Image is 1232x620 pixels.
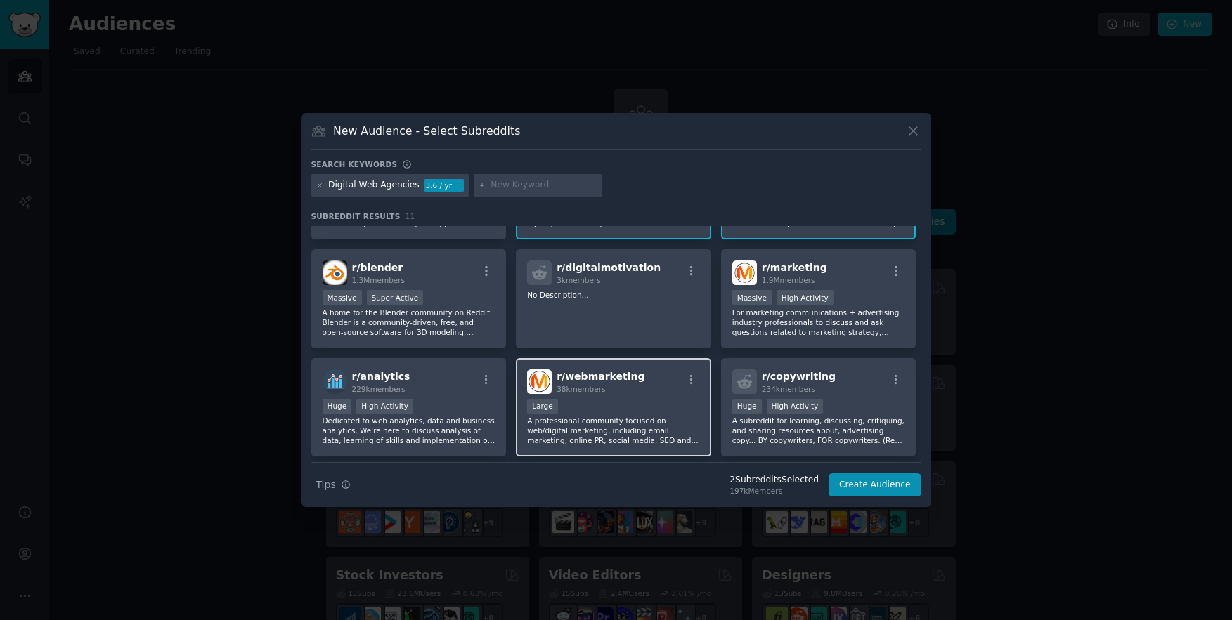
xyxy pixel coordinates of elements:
[328,179,420,192] div: Digital Web Agencies
[323,369,347,394] img: analytics
[829,473,921,497] button: Create Audience
[730,486,819,496] div: 197k Members
[557,385,605,393] span: 38k members
[732,416,905,445] p: A subreddit for learning, discussing, critiquing, and sharing resources about, advertising copy.....
[352,385,406,393] span: 229k members
[762,371,836,382] span: r/ copywriting
[323,399,352,414] div: Huge
[311,473,356,497] button: Tips
[323,260,347,285] img: blender
[557,371,644,382] span: r/ webmarketing
[732,399,762,414] div: Huge
[557,262,661,273] span: r/ digitalmotivation
[762,262,827,273] span: r/ marketing
[527,416,700,445] p: A professional community focused on web/digital marketing, including email marketing, online PR, ...
[767,399,824,414] div: High Activity
[527,399,558,414] div: Large
[762,276,815,284] span: 1.9M members
[557,276,601,284] span: 3k members
[352,276,406,284] span: 1.3M members
[311,159,398,169] h3: Search keywords
[730,474,819,487] div: 2 Subreddit s Selected
[527,290,700,300] p: No Description...
[732,308,905,337] p: For marketing communications + advertising industry professionals to discuss and ask questions re...
[323,290,362,305] div: Massive
[527,369,552,394] img: webmarketing
[406,212,415,220] span: 11
[316,477,336,492] span: Tips
[732,260,757,285] img: marketing
[352,262,403,273] span: r/ blender
[762,385,815,393] span: 234k members
[333,124,520,138] h3: New Audience - Select Subreddits
[424,179,464,192] div: 3.6 / yr
[352,371,410,382] span: r/ analytics
[777,290,834,305] div: High Activity
[367,290,424,305] div: Super Active
[323,308,495,337] p: A home for the Blender community on Reddit. Blender is a community-driven, free, and open-source ...
[323,416,495,445] p: Dedicated to web analytics, data and business analytics. We're here to discuss analysis of data, ...
[491,179,597,192] input: New Keyword
[732,290,772,305] div: Massive
[356,399,413,414] div: High Activity
[311,211,401,221] span: Subreddit Results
